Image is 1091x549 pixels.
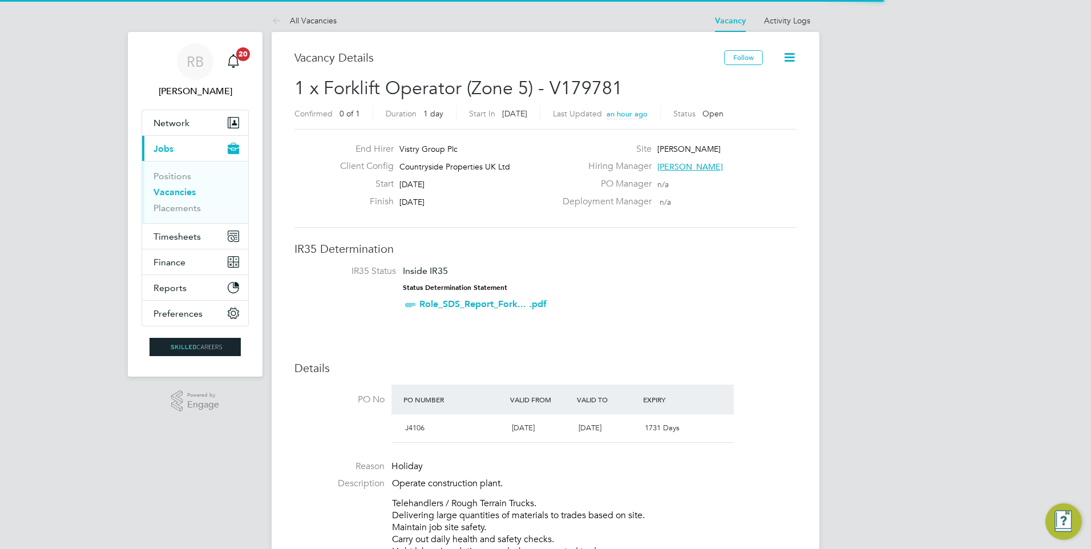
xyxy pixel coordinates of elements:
[399,179,425,189] span: [DATE]
[556,143,652,155] label: Site
[403,284,507,292] strong: Status Determination Statement
[423,108,443,119] span: 1 day
[153,171,191,181] a: Positions
[507,389,574,410] div: Valid From
[294,394,385,406] label: PO No
[153,118,189,128] span: Network
[153,308,203,319] span: Preferences
[142,275,248,300] button: Reports
[607,109,648,119] span: an hour ago
[702,108,724,119] span: Open
[294,77,623,99] span: 1 x Forklift Operator (Zone 5) - V179781
[294,108,333,119] label: Confirmed
[579,423,601,433] span: [DATE]
[673,108,696,119] label: Status
[294,478,385,490] label: Description
[405,423,425,433] span: J4106
[142,249,248,274] button: Finance
[724,50,763,65] button: Follow
[645,423,680,433] span: 1731 Days
[294,461,385,473] label: Reason
[294,361,797,376] h3: Details
[236,47,250,61] span: 20
[142,43,249,98] a: RB[PERSON_NAME]
[128,32,262,377] nav: Main navigation
[153,143,173,154] span: Jobs
[556,178,652,190] label: PO Manager
[419,298,547,309] a: Role_SDS_Report_Fork... .pdf
[153,187,196,197] a: Vacancies
[142,84,249,98] span: Ryan Burns
[142,161,248,223] div: Jobs
[469,108,495,119] label: Start In
[331,196,394,208] label: Finish
[556,196,652,208] label: Deployment Manager
[142,110,248,135] button: Network
[512,423,535,433] span: [DATE]
[1045,503,1082,540] button: Engage Resource Center
[149,338,241,356] img: skilledcareers-logo-retina.png
[401,389,507,410] div: PO Number
[142,301,248,326] button: Preferences
[142,338,249,356] a: Go to home page
[391,461,423,472] span: Holiday
[657,144,721,154] span: [PERSON_NAME]
[153,257,185,268] span: Finance
[272,15,337,26] a: All Vacancies
[715,16,746,26] a: Vacancy
[294,241,797,256] h3: IR35 Determination
[392,478,797,490] p: Operate construction plant.
[222,43,245,80] a: 20
[574,389,641,410] div: Valid To
[386,108,417,119] label: Duration
[331,143,394,155] label: End Hirer
[502,108,527,119] span: [DATE]
[657,179,669,189] span: n/a
[764,15,810,26] a: Activity Logs
[340,108,360,119] span: 0 of 1
[294,50,724,65] h3: Vacancy Details
[657,162,723,172] span: [PERSON_NAME]
[187,400,219,410] span: Engage
[153,231,201,242] span: Timesheets
[142,224,248,249] button: Timesheets
[331,178,394,190] label: Start
[187,390,219,400] span: Powered by
[171,390,220,412] a: Powered byEngage
[640,389,707,410] div: Expiry
[142,136,248,161] button: Jobs
[403,265,448,276] span: Inside IR35
[399,144,458,154] span: Vistry Group Plc
[399,162,510,172] span: Countryside Properties UK Ltd
[153,282,187,293] span: Reports
[153,203,201,213] a: Placements
[553,108,602,119] label: Last Updated
[556,160,652,172] label: Hiring Manager
[187,54,204,69] span: RB
[660,197,671,207] span: n/a
[331,160,394,172] label: Client Config
[306,265,396,277] label: IR35 Status
[399,197,425,207] span: [DATE]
